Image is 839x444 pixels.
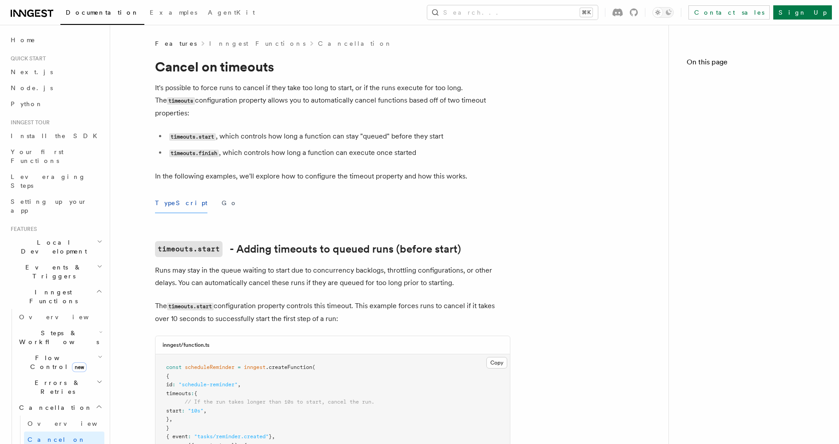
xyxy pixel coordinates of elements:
span: Overview [19,313,111,321]
span: new [72,362,87,372]
p: It's possible to force runs to cancel if they take too long to start, or if the runs execute for ... [155,82,510,119]
span: .createFunction [266,364,312,370]
span: AgentKit [208,9,255,16]
span: , [203,408,207,414]
a: AgentKit [203,3,260,24]
span: : [172,381,175,388]
span: Quick start [7,55,46,62]
span: Python [11,100,43,107]
code: timeouts.start [169,133,216,141]
span: "tasks/reminder.created" [194,433,269,440]
span: } [269,433,272,440]
span: , [272,433,275,440]
a: Setting up your app [7,194,104,218]
span: scheduleReminder [185,364,235,370]
button: Go [222,193,238,213]
a: Cancellation [318,39,393,48]
p: In the following examples, we'll explore how to configure the timeout property and how this works. [155,170,510,182]
span: Steps & Workflows [16,329,99,346]
span: Examples [150,9,197,16]
span: Node.js [11,84,53,91]
span: inngest [244,364,266,370]
span: Features [7,226,37,233]
span: { [194,390,197,396]
span: Events & Triggers [7,263,97,281]
button: Copy [486,357,507,369]
button: Inngest Functions [7,284,104,309]
span: Flow Control [16,353,98,371]
span: timeouts [166,390,191,396]
span: id [166,381,172,388]
span: Home [11,36,36,44]
span: Local Development [7,238,97,256]
span: Your first Functions [11,148,64,164]
span: "10s" [188,408,203,414]
a: Documentation [60,3,144,25]
span: Overview [28,420,119,427]
a: Python [7,96,104,112]
span: Leveraging Steps [11,173,86,189]
span: Install the SDK [11,132,103,139]
button: Toggle dark mode [652,7,674,18]
span: Setting up your app [11,198,87,214]
p: The configuration property controls this timeout. This example forces runs to cancel if it takes ... [155,300,510,325]
span: } [166,416,169,422]
code: timeouts.finish [169,150,219,157]
li: , which controls how long a function can execute once started [167,147,510,159]
span: , [169,416,172,422]
a: Contact sales [688,5,770,20]
span: Next.js [11,68,53,75]
span: "schedule-reminder" [179,381,238,388]
a: timeouts.start- Adding timeouts to queued runs (before start) [155,241,461,257]
a: Sign Up [773,5,832,20]
h3: inngest/function.ts [163,341,210,349]
span: Features [155,39,197,48]
a: Examples [144,3,203,24]
span: : [182,408,185,414]
code: timeouts.start [155,241,223,257]
code: timeouts.start [167,303,214,310]
a: Next.js [7,64,104,80]
span: Cancellation [16,403,92,412]
a: Overview [16,309,104,325]
a: Overview [24,416,104,432]
button: Steps & Workflows [16,325,104,350]
p: Runs may stay in the queue waiting to start due to concurrency backlogs, throttling configuration... [155,264,510,289]
button: Flow Controlnew [16,350,104,375]
a: Inngest Functions [209,39,306,48]
span: Inngest Functions [7,288,96,305]
h1: Cancel on timeouts [155,59,510,75]
h4: On this page [687,57,821,71]
span: : [191,390,194,396]
code: timeouts [167,97,195,105]
a: Leveraging Steps [7,169,104,194]
span: { event [166,433,188,440]
button: TypeScript [155,193,207,213]
a: Home [7,32,104,48]
button: Events & Triggers [7,259,104,284]
span: Errors & Retries [16,378,96,396]
span: = [238,364,241,370]
span: : [188,433,191,440]
button: Errors & Retries [16,375,104,400]
a: Node.js [7,80,104,96]
button: Search...⌘K [427,5,598,20]
span: const [166,364,182,370]
span: , [238,381,241,388]
a: Your first Functions [7,144,104,169]
span: Documentation [66,9,139,16]
button: Cancellation [16,400,104,416]
span: // If the run takes longer than 10s to start, cancel the run. [185,399,374,405]
span: } [166,425,169,431]
span: { [166,373,169,379]
span: ( [312,364,315,370]
span: start [166,408,182,414]
button: Local Development [7,234,104,259]
kbd: ⌘K [580,8,592,17]
li: , which controls how long a function can stay "queued" before they start [167,130,510,143]
span: Inngest tour [7,119,50,126]
a: Install the SDK [7,128,104,144]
